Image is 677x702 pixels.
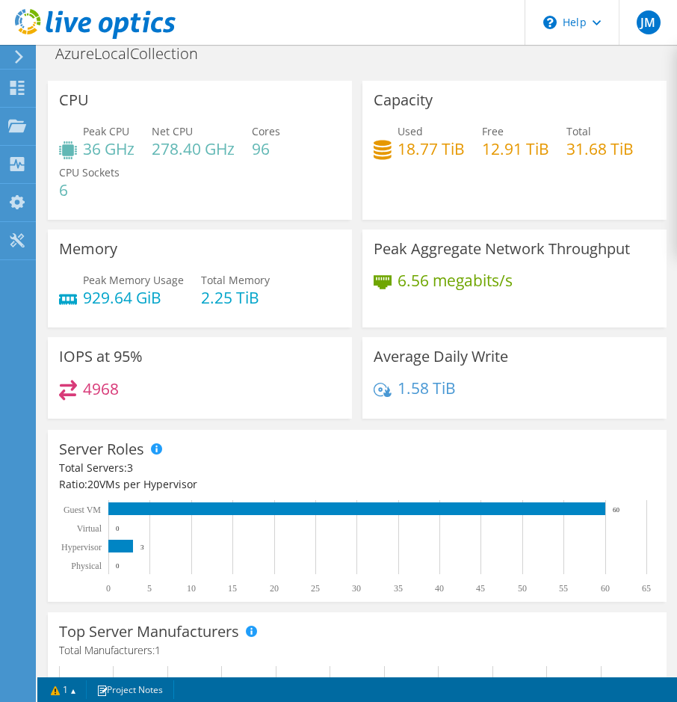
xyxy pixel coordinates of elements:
[59,165,120,179] span: CPU Sockets
[106,583,111,594] text: 0
[352,583,361,594] text: 30
[394,583,403,594] text: 35
[127,461,133,475] span: 3
[152,124,193,138] span: Net CPU
[613,506,620,514] text: 60
[83,289,184,306] h4: 929.64 GiB
[49,46,221,62] h1: AzureLocalCollection
[83,273,184,287] span: Peak Memory Usage
[86,680,174,699] a: Project Notes
[398,272,513,289] h4: 6.56 megabits/s
[642,583,651,594] text: 65
[398,124,423,138] span: Used
[59,624,239,640] h3: Top Server Manufacturers
[637,10,661,34] span: JM
[59,348,143,365] h3: IOPS at 95%
[270,583,279,594] text: 20
[83,381,119,397] h4: 4968
[398,141,465,157] h4: 18.77 TiB
[59,476,655,493] div: Ratio: VMs per Hypervisor
[482,124,504,138] span: Free
[482,141,549,157] h4: 12.91 TiB
[252,124,280,138] span: Cores
[476,583,485,594] text: 45
[71,561,102,571] text: Physical
[374,92,433,108] h3: Capacity
[116,562,120,570] text: 0
[374,348,508,365] h3: Average Daily Write
[59,92,89,108] h3: CPU
[61,542,102,552] text: Hypervisor
[566,141,634,157] h4: 31.68 TiB
[543,16,557,29] svg: \n
[116,525,120,532] text: 0
[398,380,456,396] h4: 1.58 TiB
[228,583,237,594] text: 15
[40,680,87,699] a: 1
[87,477,99,491] span: 20
[155,643,161,657] span: 1
[374,241,630,257] h3: Peak Aggregate Network Throughput
[59,460,357,476] div: Total Servers:
[566,124,591,138] span: Total
[59,241,117,257] h3: Memory
[435,583,444,594] text: 40
[140,544,144,551] text: 3
[59,441,144,458] h3: Server Roles
[59,182,120,198] h4: 6
[187,583,196,594] text: 10
[83,141,135,157] h4: 36 GHz
[201,289,270,306] h4: 2.25 TiB
[64,505,101,515] text: Guest VM
[83,124,129,138] span: Peak CPU
[152,141,235,157] h4: 278.40 GHz
[311,583,320,594] text: 25
[601,583,610,594] text: 60
[59,642,655,659] h4: Total Manufacturers:
[77,523,102,534] text: Virtual
[147,583,152,594] text: 5
[252,141,280,157] h4: 96
[201,273,270,287] span: Total Memory
[559,583,568,594] text: 55
[518,583,527,594] text: 50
